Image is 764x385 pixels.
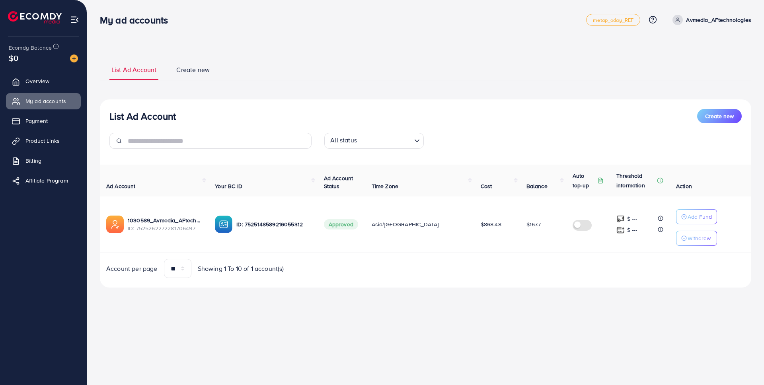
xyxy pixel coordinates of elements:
span: Ad Account [106,182,136,190]
img: top-up amount [616,215,625,223]
span: Create new [705,112,734,120]
h3: List Ad Account [109,111,176,122]
a: Payment [6,113,81,129]
a: metap_oday_REF [586,14,640,26]
span: Showing 1 To 10 of 1 account(s) [198,264,284,273]
span: Balance [526,182,548,190]
span: Time Zone [372,182,398,190]
span: $0 [9,52,18,64]
img: ic-ads-acc.e4c84228.svg [106,216,124,233]
span: Ad Account Status [324,174,353,190]
button: Add Fund [676,209,717,224]
div: <span class='underline'>1030589_Avmedia_AFtechnologies_1752111662599</span></br>7525262272281706497 [128,216,202,233]
span: List Ad Account [111,65,156,74]
input: Search for option [359,134,411,147]
p: Add Fund [688,212,712,222]
p: $ --- [627,225,637,235]
iframe: Chat [730,349,758,379]
p: Threshold information [616,171,655,190]
div: Search for option [324,133,424,149]
span: $167.7 [526,220,541,228]
span: ID: 7525262272281706497 [128,224,202,232]
img: logo [8,11,62,23]
span: Account per page [106,264,158,273]
a: Avmedia_AFtechnologies [669,15,751,25]
span: Asia/[GEOGRAPHIC_DATA] [372,220,439,228]
span: Product Links [25,137,60,145]
span: Cost [481,182,492,190]
img: ic-ba-acc.ded83a64.svg [215,216,232,233]
span: Overview [25,77,49,85]
span: Billing [25,157,41,165]
span: Approved [324,219,358,229]
button: Withdraw [676,231,717,246]
span: Create new [176,65,210,74]
span: metap_oday_REF [593,17,633,23]
span: My ad accounts [25,97,66,105]
a: Affiliate Program [6,173,81,189]
p: Withdraw [688,233,711,243]
a: Billing [6,153,81,169]
p: Avmedia_AFtechnologies [686,15,751,25]
img: menu [70,15,79,24]
p: ID: 7525148589216055312 [236,220,311,229]
h3: My ad accounts [100,14,174,26]
span: Affiliate Program [25,177,68,185]
a: Overview [6,73,81,89]
p: $ --- [627,214,637,224]
a: Product Links [6,133,81,149]
button: Create new [697,109,742,123]
a: My ad accounts [6,93,81,109]
span: Your BC ID [215,182,242,190]
span: Payment [25,117,48,125]
span: $868.48 [481,220,501,228]
span: Action [676,182,692,190]
span: All status [329,134,359,147]
p: Auto top-up [573,171,596,190]
span: Ecomdy Balance [9,44,52,52]
a: 1030589_Avmedia_AFtechnologies_1752111662599 [128,216,202,224]
img: image [70,54,78,62]
img: top-up amount [616,226,625,234]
